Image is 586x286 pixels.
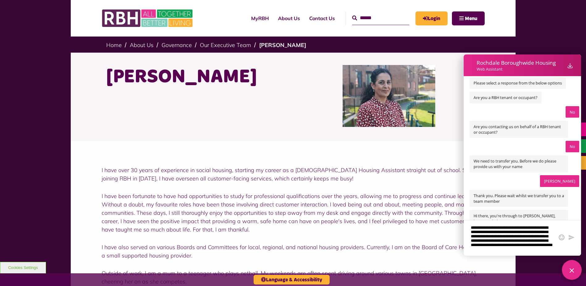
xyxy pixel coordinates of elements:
[415,11,448,25] a: MyRBH
[102,166,485,183] p: I have over 30 years of experience in social housing, starting my career as a [DEMOGRAPHIC_DATA] ...
[465,16,477,21] span: Menu
[102,243,485,260] p: I have also served on various Boards and Committees for local, regional, and national housing pro...
[462,54,586,286] iframe: Netcall Web Assistant for live chat
[305,10,339,27] a: Contact Us
[259,41,306,49] a: [PERSON_NAME]
[247,10,273,27] a: MyRBH
[343,65,435,127] img: Nadhia Khan
[452,11,485,25] button: Navigation
[273,10,305,27] a: About Us
[254,275,330,284] button: Language & Accessibility
[102,6,194,30] img: RBH
[130,41,154,49] a: About Us
[102,192,485,234] p: I have been fortunate to have had opportunities to study for professional qualifications over the...
[162,41,192,49] a: Governance
[200,41,251,49] a: Our Executive Team
[106,65,289,89] h1: [PERSON_NAME]
[102,269,485,286] p: Outside of work, I am a mum to a teenager who plays netball. My weekends are often spent driving ...
[352,11,409,25] input: Search
[106,41,122,49] a: Home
